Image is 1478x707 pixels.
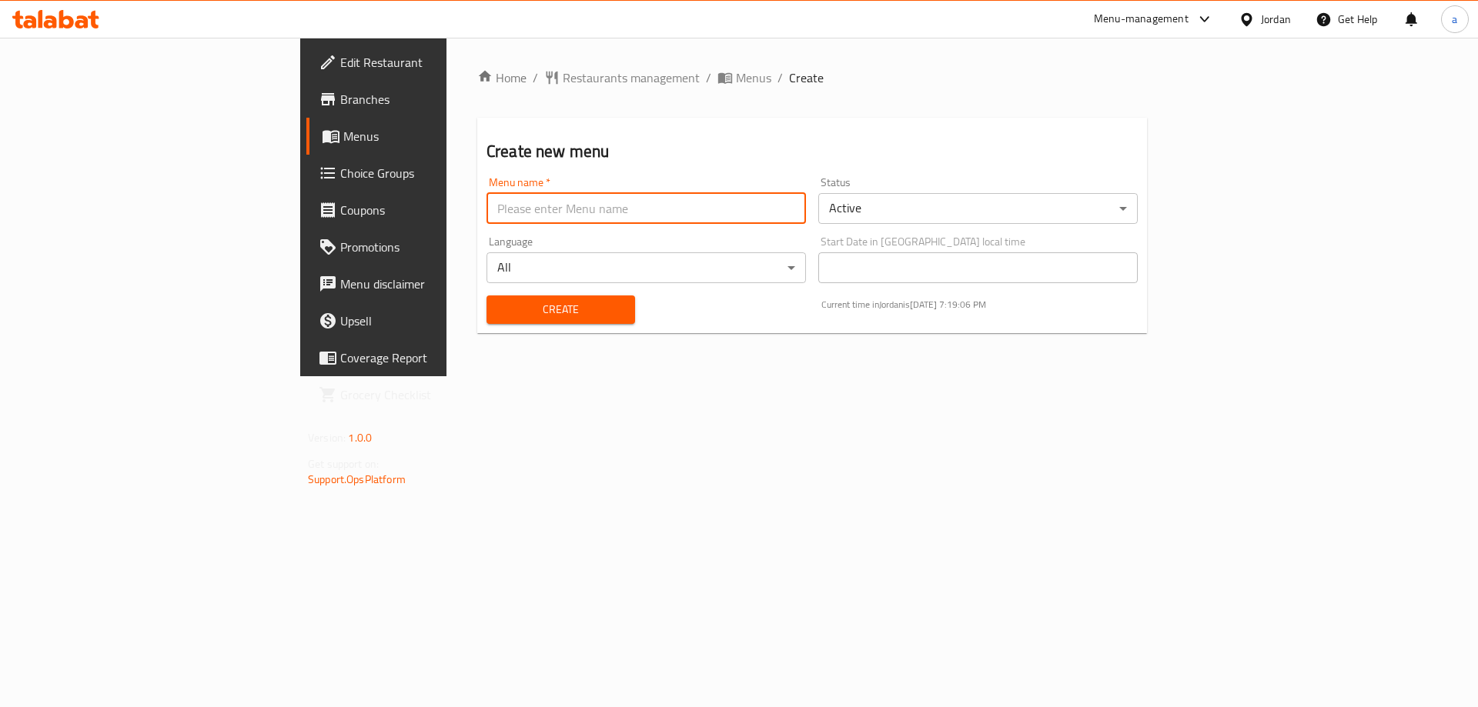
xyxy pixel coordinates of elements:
span: 1.0.0 [348,428,372,448]
input: Please enter Menu name [487,193,806,224]
span: Upsell [340,312,535,330]
div: Menu-management [1094,10,1189,28]
li: / [706,68,711,87]
a: Grocery Checklist [306,376,547,413]
a: Coverage Report [306,339,547,376]
span: Promotions [340,238,535,256]
a: Menus [306,118,547,155]
div: All [487,252,806,283]
span: Branches [340,90,535,108]
span: Get support on: [308,454,379,474]
nav: breadcrumb [477,68,1147,87]
div: Active [818,193,1138,224]
span: Create [499,300,623,319]
li: / [777,68,783,87]
span: Edit Restaurant [340,53,535,72]
a: Upsell [306,302,547,339]
span: Grocery Checklist [340,385,535,404]
span: a [1452,11,1457,28]
a: Branches [306,81,547,118]
span: Coverage Report [340,348,535,367]
a: Promotions [306,228,547,265]
a: Choice Groups [306,155,547,192]
a: Menus [717,68,771,87]
a: Edit Restaurant [306,44,547,81]
span: Coupons [340,201,535,219]
div: Jordan [1261,11,1291,28]
a: Coupons [306,192,547,228]
a: Menu disclaimer [306,265,547,302]
span: Version: [308,428,346,448]
a: Restaurants management [544,68,700,87]
span: Menus [343,127,535,145]
span: Choice Groups [340,164,535,182]
a: Support.OpsPlatform [308,469,406,489]
span: Menu disclaimer [340,275,535,293]
h2: Create new menu [487,140,1138,163]
button: Create [487,295,635,324]
span: Menus [736,68,771,87]
p: Current time in Jordan is [DATE] 7:19:06 PM [821,298,1138,312]
span: Restaurants management [563,68,700,87]
span: Create [789,68,824,87]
